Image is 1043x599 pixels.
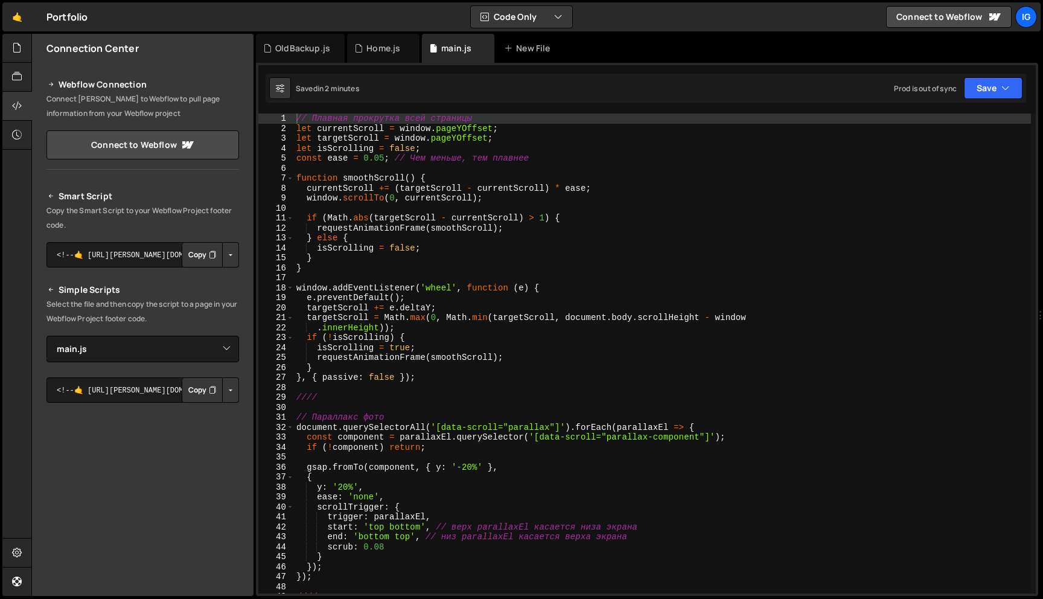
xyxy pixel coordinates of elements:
button: Code Only [471,6,572,28]
button: Copy [182,377,223,403]
a: Connect to Webflow [46,130,239,159]
h2: Connection Center [46,42,139,55]
div: 22 [258,323,294,333]
div: New File [504,42,555,54]
div: 23 [258,333,294,343]
div: Button group with nested dropdown [182,242,239,267]
div: 45 [258,552,294,562]
a: Connect to Webflow [886,6,1012,28]
iframe: YouTube video player [46,423,240,531]
p: Copy the Smart Script to your Webflow Project footer code. [46,203,239,232]
div: 27 [258,373,294,383]
div: 15 [258,253,294,263]
div: 8 [258,184,294,194]
div: 19 [258,293,294,303]
div: 38 [258,482,294,493]
p: Select the file and then copy the script to a page in your Webflow Project footer code. [46,297,239,326]
div: Home.js [366,42,400,54]
div: 13 [258,233,294,243]
div: 32 [258,423,294,433]
div: 44 [258,542,294,553]
div: 30 [258,403,294,413]
div: Prod is out of sync [894,83,957,94]
div: 1 [258,114,294,124]
div: 25 [258,353,294,363]
div: 46 [258,562,294,572]
div: 34 [258,443,294,453]
div: 18 [258,283,294,293]
div: 14 [258,243,294,254]
div: 43 [258,532,294,542]
h2: Webflow Connection [46,77,239,92]
h2: Simple Scripts [46,283,239,297]
div: 42 [258,522,294,533]
div: 40 [258,502,294,513]
textarea: <!--🤙 [URL][PERSON_NAME][DOMAIN_NAME]> <script>document.addEventListener("DOMContentLoaded", func... [46,242,239,267]
div: 35 [258,452,294,463]
div: 36 [258,463,294,473]
div: 28 [258,383,294,393]
div: 33 [258,432,294,443]
h2: Smart Script [46,189,239,203]
p: Connect [PERSON_NAME] to Webflow to pull page information from your Webflow project [46,92,239,121]
div: 16 [258,263,294,274]
div: 12 [258,223,294,234]
div: 47 [258,572,294,582]
div: 7 [258,173,294,184]
textarea: <!--🤙 [URL][PERSON_NAME][DOMAIN_NAME]> <script>document.addEventListener("DOMContentLoaded", func... [46,377,239,403]
div: OldBackup.js [275,42,330,54]
div: 29 [258,392,294,403]
div: Saved [296,83,359,94]
div: in 2 minutes [317,83,359,94]
div: Portfolio [46,10,88,24]
a: Ig [1015,6,1037,28]
div: 31 [258,412,294,423]
div: 5 [258,153,294,164]
div: 26 [258,363,294,373]
div: 10 [258,203,294,214]
div: Button group with nested dropdown [182,377,239,403]
div: 17 [258,273,294,283]
div: 24 [258,343,294,353]
div: 9 [258,193,294,203]
div: 3 [258,133,294,144]
div: 4 [258,144,294,154]
button: Save [964,77,1022,99]
div: 21 [258,313,294,323]
button: Copy [182,242,223,267]
a: 🤙 [2,2,32,31]
div: 48 [258,582,294,592]
div: 2 [258,124,294,134]
div: 39 [258,492,294,502]
div: 37 [258,472,294,482]
div: main.js [441,42,471,54]
div: 41 [258,512,294,522]
div: 11 [258,213,294,223]
div: 6 [258,164,294,174]
div: 20 [258,303,294,313]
